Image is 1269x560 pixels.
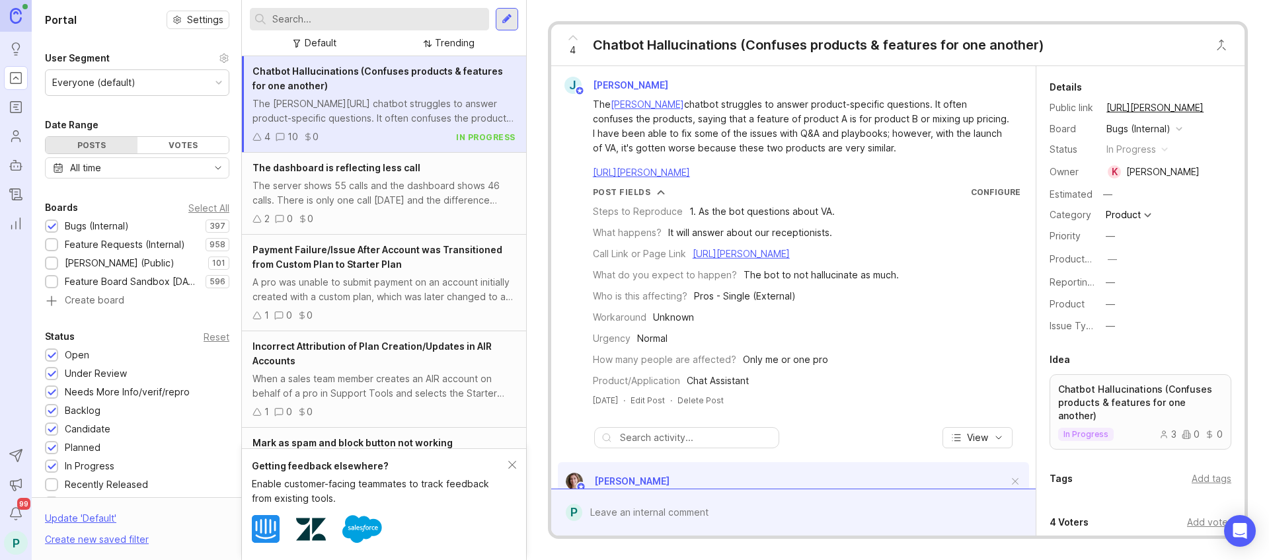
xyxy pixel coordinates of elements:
div: Candidate [65,422,110,436]
div: Everyone (default) [52,75,135,90]
div: 4 Voters [1050,514,1089,530]
div: Bugs (Internal) [65,219,129,233]
div: Normal [637,331,668,346]
a: Create board [45,296,229,307]
div: Add voter [1187,515,1231,530]
span: [PERSON_NAME] [594,475,670,487]
div: Feature Board Sandbox [DATE] [65,274,199,289]
input: Search... [272,12,484,26]
div: Under Review [65,366,127,381]
div: 0 [287,212,293,226]
div: Complete [65,496,108,510]
div: What do you expect to happen? [593,268,737,282]
div: — [1106,275,1115,290]
div: 0 [286,405,292,419]
span: 99 [17,498,30,510]
a: Ideas [4,37,28,61]
div: Product/Application [593,374,680,388]
div: 0 [1182,430,1200,439]
div: · [623,395,625,406]
div: Bugs (Internal) [1106,122,1171,136]
a: Portal [4,66,28,90]
div: 1 [264,405,269,419]
div: Tags [1050,471,1073,487]
span: 4 [570,43,576,58]
label: Product [1050,298,1085,309]
a: Changelog [4,182,28,206]
a: [PERSON_NAME] [611,99,684,110]
div: Details [1050,79,1082,95]
div: Edit Post [631,395,665,406]
div: Workaround [593,310,646,325]
div: Open Intercom Messenger [1224,515,1256,547]
div: Delete Post [677,395,724,406]
div: Estimated [1050,190,1093,199]
div: Feature Requests (Internal) [65,237,185,252]
a: Configure [971,187,1020,197]
div: Board [1050,122,1096,136]
a: Incorrect Attribution of Plan Creation/Updates in AIR AccountsWhen a sales team member creates an... [242,331,526,428]
div: How many people are affected? [593,352,736,367]
div: Idea [1050,352,1070,368]
span: Payment Failure/Issue After Account was Transitioned from Custom Plan to Starter Plan [252,244,502,270]
div: 0 [313,130,319,144]
div: Trending [435,36,475,50]
div: Public link [1050,100,1096,115]
a: Mark as spam and block button not workingIn the Dashboard, all the accounts for Estimatty are una... [242,428,526,510]
div: Posts [46,137,137,153]
span: [PERSON_NAME] [593,79,668,91]
div: Unknown [653,310,694,325]
div: What happens? [593,225,662,240]
div: [PERSON_NAME] (Public) [65,256,174,270]
div: · [670,395,672,406]
div: Chatbot Hallucinations (Confuses products & features for one another) [593,36,1044,54]
div: Default [305,36,336,50]
div: 0 [307,212,313,226]
div: Getting feedback elsewhere? [252,459,508,473]
div: Needs More Info/verif/repro [65,385,190,399]
div: P [566,504,582,521]
div: When a sales team member creates an AIR account on behalf of a pro in Support Tools and selects t... [252,372,516,401]
div: Status [1050,142,1096,157]
time: [DATE] [593,395,618,405]
div: Planned [65,440,100,455]
button: P [4,531,28,555]
p: 596 [210,276,225,287]
p: 101 [212,258,225,268]
a: Roadmaps [4,95,28,119]
div: All time [70,161,101,175]
button: Settings [167,11,229,29]
button: Close button [1208,32,1235,58]
div: Product [1106,210,1141,220]
div: Category [1050,208,1096,222]
a: [DATE] [593,395,618,406]
a: J[PERSON_NAME] [557,77,679,94]
img: member badge [574,86,584,96]
img: Salesforce logo [342,509,382,549]
div: Who is this affecting? [593,289,687,303]
a: [URL][PERSON_NAME] [593,167,690,178]
img: Maddy Martin [566,473,583,490]
span: Chatbot Hallucinations (Confuses products & features for one another) [252,65,503,91]
p: 397 [210,221,225,231]
a: Reporting [4,212,28,235]
span: Incorrect Attribution of Plan Creation/Updates in AIR Accounts [252,340,492,366]
span: Mark as spam and block button not working [252,437,453,448]
div: Select All [188,204,229,212]
button: ProductboardID [1104,251,1121,268]
a: Payment Failure/Issue After Account was Transitioned from Custom Plan to Starter PlanA pro was un... [242,235,526,331]
div: Open [65,348,89,362]
div: 10 [288,130,298,144]
div: Recently Released [65,477,148,492]
img: Intercom logo [252,515,280,543]
div: in progress [456,132,516,143]
div: Reset [204,333,229,340]
div: Call Link or Page Link [593,247,686,261]
div: Update ' Default ' [45,511,116,532]
a: [URL][PERSON_NAME] [1102,99,1208,116]
div: 1. As the bot questions about VA. [689,204,835,219]
a: Autopilot [4,153,28,177]
div: — [1106,229,1115,243]
div: 0 [307,405,313,419]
